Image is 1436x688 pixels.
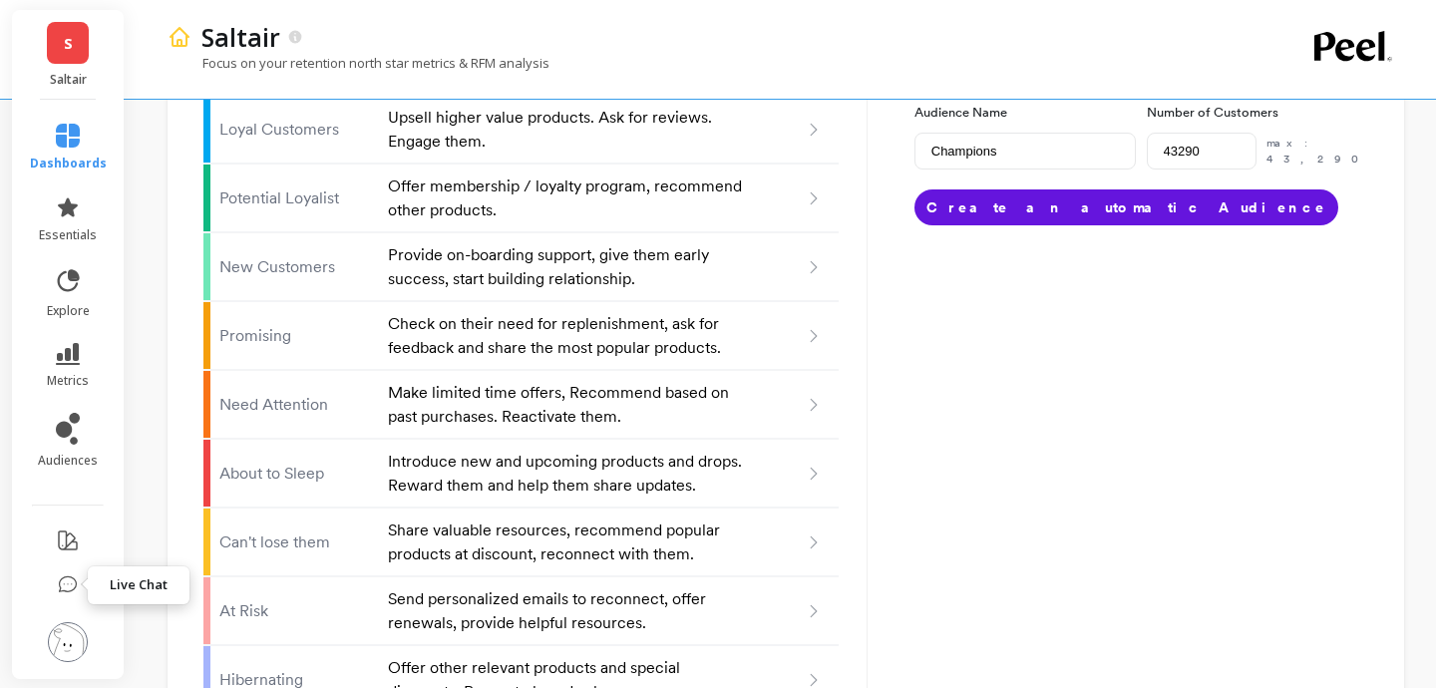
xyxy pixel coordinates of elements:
img: profile picture [48,622,88,662]
p: Upsell higher value products. Ask for reviews. Engage them. [388,106,746,154]
p: About to Sleep [219,462,376,486]
p: Make limited time offers, Recommend based on past purchases. Reactivate them. [388,381,746,429]
button: Create an automatic Audience [914,189,1338,225]
img: header icon [168,25,191,49]
span: essentials [39,227,97,243]
input: e.g. Black friday [914,133,1136,170]
p: Introduce new and upcoming products and drops. Reward them and help them share updates. [388,450,746,498]
span: metrics [47,373,89,389]
span: S [64,32,73,55]
p: Saltair [32,72,105,88]
label: Number of Customers [1147,103,1368,123]
p: Need Attention [219,393,376,417]
p: Potential Loyalist [219,186,376,210]
p: Offer membership / loyalty program, recommend other products. [388,174,746,222]
p: At Risk [219,599,376,623]
p: Send personalized emails to reconnect, offer renewals, provide helpful resources. [388,587,746,635]
span: dashboards [30,156,107,172]
p: Check on their need for replenishment, ask for feedback and share the most popular products. [388,312,746,360]
label: Audience Name [914,103,1136,123]
input: e.g. 500 [1147,133,1256,170]
p: Saltair [201,20,280,54]
p: max: 43,290 [1266,135,1368,168]
p: Can't lose them [219,530,376,554]
p: Promising [219,324,376,348]
p: Focus on your retention north star metrics & RFM analysis [168,54,549,72]
p: Loyal Customers [219,118,376,142]
p: Share valuable resources, recommend popular products at discount, reconnect with them. [388,518,746,566]
p: New Customers [219,255,376,279]
span: audiences [38,453,98,469]
span: explore [47,303,90,319]
p: Provide on-boarding support, give them early success, start building relationship. [388,243,746,291]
